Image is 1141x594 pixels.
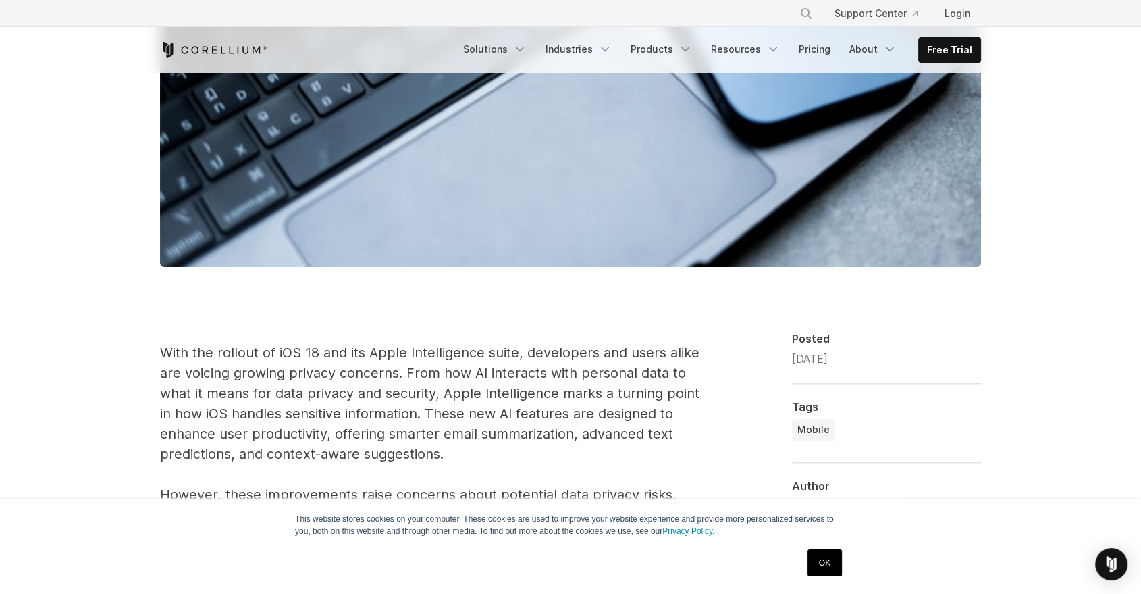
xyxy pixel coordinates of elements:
[455,37,535,61] a: Solutions
[622,37,700,61] a: Products
[791,37,839,61] a: Pricing
[295,513,846,537] p: This website stores cookies on your computer. These cookies are used to improve your website expe...
[792,479,981,493] div: Author
[797,423,830,437] span: Mobile
[807,549,842,576] a: OK
[794,1,818,26] button: Search
[783,1,981,26] div: Navigation Menu
[703,37,788,61] a: Resources
[792,400,981,414] div: Tags
[792,419,835,441] a: Mobile
[662,526,714,536] a: Privacy Policy.
[537,37,620,61] a: Industries
[919,38,980,62] a: Free Trial
[841,37,905,61] a: About
[792,332,981,345] div: Posted
[792,352,828,366] span: [DATE]
[934,1,981,26] a: Login
[455,37,981,63] div: Navigation Menu
[160,42,267,58] a: Corellium Home
[824,1,928,26] a: Support Center
[1095,548,1127,580] div: Open Intercom Messenger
